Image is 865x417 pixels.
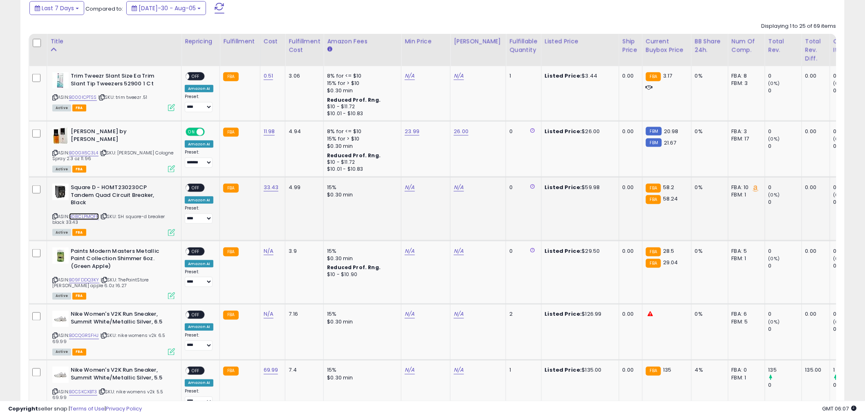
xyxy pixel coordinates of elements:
[264,37,282,46] div: Cost
[805,311,824,318] div: 0.00
[327,166,395,173] div: $10.01 - $10.83
[185,149,213,168] div: Preset:
[72,105,86,111] span: FBA
[405,247,415,255] a: N/A
[769,184,802,191] div: 0
[623,367,636,374] div: 0.00
[52,332,165,345] span: | SKU: nike womens v2k 6.5 69.99
[52,311,175,355] div: ASIN:
[732,80,759,87] div: FBM: 3
[52,149,174,162] span: | SKU: [PERSON_NAME] Cologne Spray 2.3 oz 11.96
[663,72,672,80] span: 3.17
[405,183,415,192] a: N/A
[223,367,238,376] small: FBA
[509,311,535,318] div: 2
[623,248,636,255] div: 0.00
[185,333,213,351] div: Preset:
[545,367,613,374] div: $135.00
[327,311,395,318] div: 15%
[623,311,636,318] div: 0.00
[769,248,802,255] div: 0
[223,37,256,46] div: Fulfillment
[545,248,613,255] div: $29.50
[189,312,202,319] span: OFF
[646,195,661,204] small: FBA
[264,310,273,319] a: N/A
[545,366,582,374] b: Listed Price:
[695,37,725,54] div: BB Share 24h.
[695,367,722,374] div: 4%
[71,72,170,89] b: Trim Tweezr Slant Size Ea Trim Slant Tip Tweezers 52900 1 Ct
[623,37,639,54] div: Ship Price
[769,72,802,80] div: 0
[69,332,99,339] a: B0CQGRSFHJ
[805,37,827,63] div: Total Rev. Diff.
[663,366,671,374] span: 135
[454,310,464,319] a: N/A
[327,135,395,143] div: 15% for > $10
[663,195,678,203] span: 58.24
[545,311,613,318] div: $126.99
[327,128,395,135] div: 8% for <= $10
[52,248,69,264] img: 31sSIC73d-L._SL40_.jpg
[289,72,317,80] div: 3.06
[264,247,273,255] a: N/A
[327,110,395,117] div: $10.01 - $10.83
[72,166,86,173] span: FBA
[769,128,802,135] div: 0
[732,37,762,54] div: Num of Comp.
[70,405,105,413] a: Terms of Use
[769,367,802,374] div: 135
[646,138,662,147] small: FBM
[327,319,395,326] div: $0.30 min
[834,319,845,326] small: (0%)
[327,37,398,46] div: Amazon Fees
[189,368,202,375] span: OFF
[732,184,759,191] div: FBA: 10
[185,389,213,407] div: Preset:
[834,37,863,54] div: Ordered Items
[327,271,395,278] div: $10 - $10.90
[327,103,395,110] div: $10 - $11.72
[545,183,582,191] b: Listed Price:
[29,1,84,15] button: Last 7 Days
[85,5,123,13] span: Compared to:
[223,311,238,320] small: FBA
[327,72,395,80] div: 8% for <= $10
[185,379,213,387] div: Amazon AI
[664,139,677,147] span: 21.67
[186,129,197,136] span: ON
[834,80,845,87] small: (0%)
[545,310,582,318] b: Listed Price:
[646,184,661,193] small: FBA
[834,192,845,198] small: (0%)
[52,72,69,89] img: 410pFb9guaL._SL40_.jpg
[327,80,395,87] div: 15% for > $10
[769,87,802,94] div: 0
[327,159,395,166] div: $10 - $11.72
[762,22,836,30] div: Displaying 1 to 25 of 69 items
[327,184,395,191] div: 15%
[185,323,213,331] div: Amazon AI
[732,135,759,143] div: FBM: 17
[732,255,759,262] div: FBM: 1
[545,72,613,80] div: $3.44
[8,405,38,413] strong: Copyright
[695,128,722,135] div: 0%
[732,311,759,318] div: FBA: 6
[646,127,662,136] small: FBM
[189,73,202,80] span: OFF
[805,184,824,191] div: 0.00
[139,4,196,12] span: [DATE]-30 - Aug-05
[822,405,857,413] span: 2025-08-13 06:07 GMT
[509,248,535,255] div: 0
[732,191,759,198] div: FBM: 1
[769,262,802,270] div: 0
[52,367,69,383] img: 31XWlU5rwBL._SL40_.jpg
[289,248,317,255] div: 3.9
[52,72,175,110] div: ASIN:
[72,229,86,236] span: FBA
[185,269,213,288] div: Preset:
[52,293,71,300] span: All listings currently available for purchase on Amazon
[545,127,582,135] b: Listed Price:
